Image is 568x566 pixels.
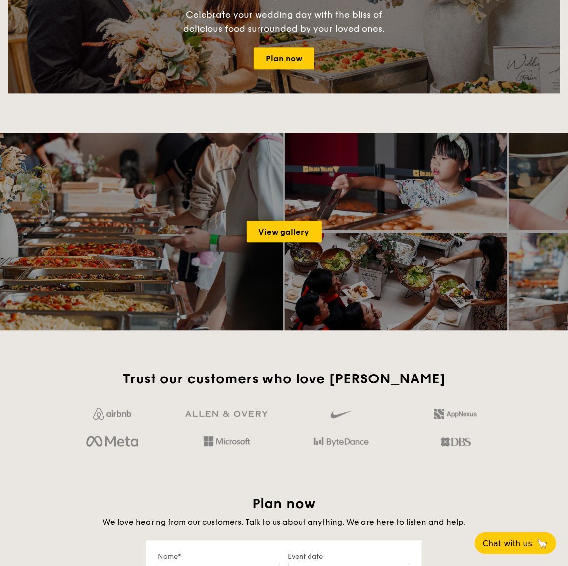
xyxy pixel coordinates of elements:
span: Chat with us [483,539,532,548]
span: Plan now [252,495,316,512]
img: meta.d311700b.png [86,433,138,450]
a: View gallery [247,221,322,242]
a: Plan now [254,47,314,69]
span: We love hearing from our customers. Talk to us about anything. We are here to listen and help. [103,518,465,527]
span: 🦙 [536,538,548,549]
label: Event date [288,552,411,561]
h2: Trust our customers who love [PERSON_NAME] [59,370,509,388]
img: GRg3jHAAAAABJRU5ErkJggg== [185,411,268,417]
div: Celebrate your wedding day with the bliss of delicious food surrounded by your loved ones. [173,8,396,36]
img: bytedance.dc5c0c88.png [314,433,369,450]
button: Chat with us🦙 [475,532,556,554]
img: Hd4TfVa7bNwuIo1gAAAAASUVORK5CYII= [204,436,250,446]
img: 2L6uqdT+6BmeAFDfWP11wfMG223fXktMZIL+i+lTG25h0NjUBKOYhdW2Kn6T+C0Q7bASH2i+1JIsIulPLIv5Ss6l0e291fRVW... [434,409,477,419]
img: gdlseuq06himwAAAABJRU5ErkJggg== [331,406,352,423]
img: dbs.a5bdd427.png [441,433,471,450]
label: Name* [158,552,280,561]
img: Jf4Dw0UUCKFd4aYAAAAASUVORK5CYII= [93,408,131,420]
